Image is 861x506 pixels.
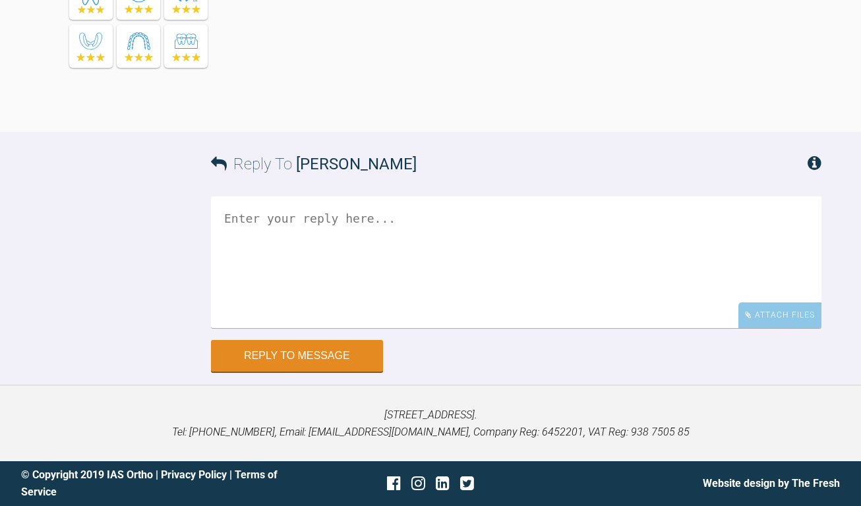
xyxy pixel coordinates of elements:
[161,468,227,481] a: Privacy Policy
[296,155,417,173] span: [PERSON_NAME]
[21,466,294,500] div: © Copyright 2019 IAS Ortho | |
[703,477,840,490] a: Website design by The Fresh
[21,407,840,440] p: [STREET_ADDRESS]. Tel: [PHONE_NUMBER], Email: [EMAIL_ADDRESS][DOMAIN_NAME], Company Reg: 6452201,...
[211,152,417,177] h3: Reply To
[738,302,821,328] div: Attach Files
[211,340,383,372] button: Reply to Message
